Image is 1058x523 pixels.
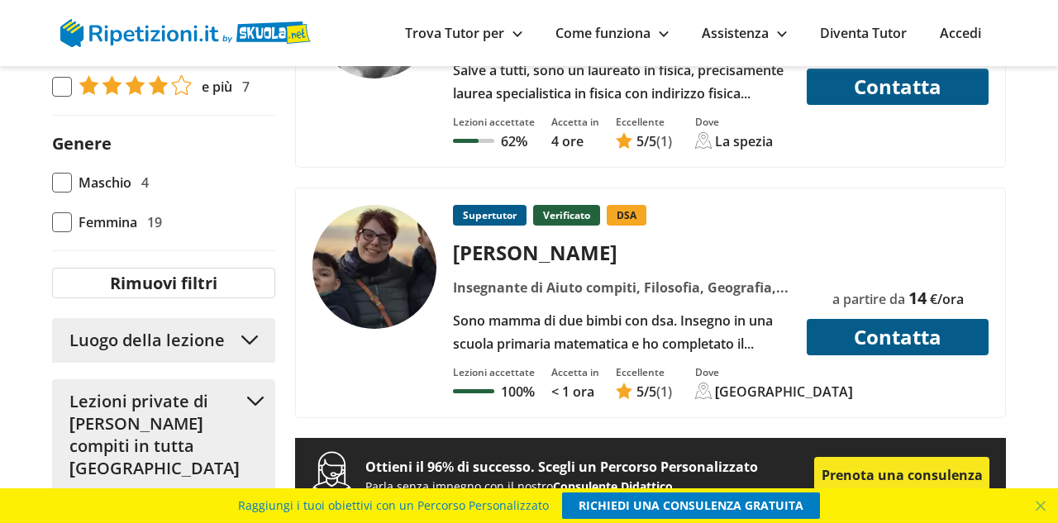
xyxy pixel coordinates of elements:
span: (1) [656,132,672,150]
a: Accedi [940,24,981,42]
a: Come funziona [555,24,669,42]
span: Luogo della lezione [69,329,225,351]
button: Contatta [807,319,989,355]
a: 5/5(1) [616,132,672,150]
div: Dove [695,115,773,129]
div: Insegnante di Aiuto compiti, Filosofia, Geografia, Italiano, Storia [447,276,797,299]
span: Lezioni private di [PERSON_NAME] compiti in tutta [GEOGRAPHIC_DATA] [69,390,239,479]
span: 7 [242,75,250,98]
div: Accetta in [551,365,599,379]
span: 19 [147,211,162,234]
span: a partire da [832,290,905,308]
p: Supertutor [453,205,527,226]
a: Diventa Tutor [820,24,907,42]
span: Raggiungi i tuoi obiettivi con un Percorso Personalizzato [238,492,549,519]
p: Verificato [533,205,600,226]
p: 62% [501,132,527,150]
div: La spezia [715,132,773,150]
img: prenota una consulenza [312,451,352,499]
p: 4 ore [551,132,599,150]
p: 100% [501,383,535,401]
button: Rimuovi filtri [52,268,275,298]
span: e più [202,75,232,98]
span: Consulente Didattico [553,478,673,494]
a: Assistenza [702,24,787,42]
div: Salve a tutti, sono un laureato in fisica, precisamente laurea specialistica in fisica con indiri... [447,59,797,105]
a: Prenota una consulenza [814,457,989,493]
img: logo Skuola.net | Ripetizioni.it [60,19,311,47]
div: Lezioni accettate [453,115,535,129]
span: €/ora [930,290,964,308]
span: Maschio [79,171,131,194]
img: tasso di risposta 4+ [79,75,192,95]
span: 5 [636,383,644,401]
p: DSA [607,205,646,226]
div: Accetta in [551,115,599,129]
a: logo Skuola.net | Ripetizioni.it [60,22,311,40]
div: Eccellente [616,115,672,129]
div: Lezioni accettate [453,365,535,379]
span: /5 [636,132,656,150]
div: Dove [695,365,853,379]
a: 5/5(1) [616,383,672,401]
img: tutor a ASTI - Samantha [312,205,436,329]
a: RICHIEDI UNA CONSULENZA GRATUITA [562,492,820,519]
span: (1) [656,383,672,401]
span: 5 [636,132,644,150]
p: Ottieni il 96% di successo. Scegli un Percorso Personalizzato [365,455,814,478]
span: Femmina [79,211,137,234]
div: Eccellente [616,365,672,379]
a: Trova Tutor per [405,24,522,42]
span: /5 [636,383,656,401]
div: [PERSON_NAME] [447,239,797,266]
p: < 1 ora [551,383,599,401]
span: 14 [908,287,927,309]
div: [GEOGRAPHIC_DATA] [715,383,853,401]
button: Contatta [807,69,989,105]
p: Parla senza impegno con il nostro [365,478,814,494]
div: Sono mamma di due bimbi con dsa. Insegno in una scuola primaria matematica e ho completato il mas... [447,309,797,355]
span: 4 [141,171,149,194]
label: Genere [52,132,112,155]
